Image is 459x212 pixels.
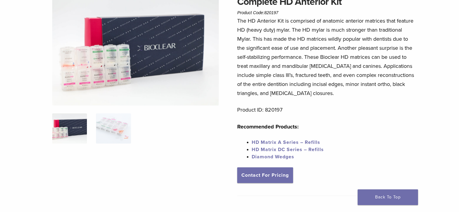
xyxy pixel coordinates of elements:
span: Product Code: [237,10,278,15]
img: Complete HD Anterior Kit - Image 2 [96,113,131,144]
p: Product ID: 820197 [237,105,415,114]
a: HD Matrix A Series – Refills [252,139,320,145]
a: Diamond Wedges [252,154,294,160]
img: IMG_8088-1-324x324.jpg [52,113,87,144]
span: 820197 [264,10,279,15]
a: Back To Top [358,189,418,205]
p: The HD Anterior Kit is comprised of anatomic anterior matrices that feature HD (heavy duty) mylar... [237,16,415,98]
a: Contact For Pricing [237,167,293,183]
a: HD Matrix DC Series – Refills [252,147,324,153]
strong: Recommended Products: [237,123,299,130]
